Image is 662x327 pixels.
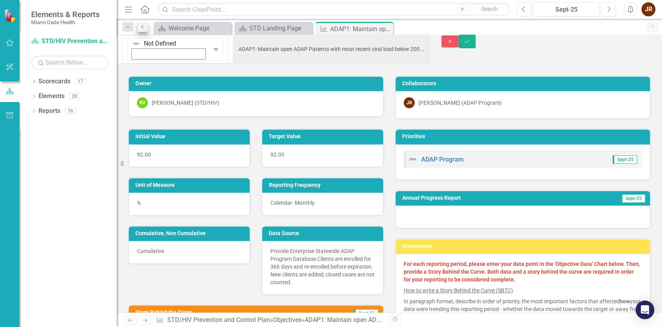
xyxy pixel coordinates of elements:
img: Not Defined [408,155,417,164]
button: JR [641,2,655,16]
button: Search [470,4,509,15]
h3: Cumulative, Non Cumulative [135,230,246,236]
h3: Owner [135,81,379,86]
span: % [137,200,141,206]
h3: Priorities [402,134,646,139]
div: 20 [68,93,81,100]
div: [PERSON_NAME] (STD/HIV) [152,99,219,107]
span: 92.00 [137,151,151,158]
u: How to write a Story Behind the Curve (SBTC) [404,287,513,294]
div: KV [137,97,148,108]
span: Search [481,6,497,12]
a: Reports [39,107,60,116]
h3: Initial Value [135,134,246,139]
h3: Instructions [402,243,646,249]
span: Sept-25 [613,155,637,164]
div: STD Landing Page [249,23,310,33]
a: Scorecards [39,77,70,86]
button: Sept-25 [533,2,599,16]
strong: For each reporting period, please enter your data point in the 'Objective Data' Chart below. Then... [404,261,640,283]
div: ADAP1: Maintain open ADAP Patients with most recent viral load below 200 from 92% in FY2022/2023 ... [330,24,391,34]
h3: Target Value [269,134,379,139]
a: STD/HIV Prevention and Control Plan [167,316,270,323]
input: Search ClearPoint... [158,3,511,16]
strong: how [620,298,630,304]
h3: Reporting Frequency [269,182,379,188]
img: Not Defined [132,40,140,47]
input: This field is required [233,35,430,64]
div: Calendar- Monthly [262,193,383,215]
div: Open Intercom Messenger [636,301,654,319]
h3: Data Source [269,230,379,236]
div: » » [156,316,383,325]
span: 92.00 [270,151,284,158]
span: Sept-25 [354,309,378,318]
a: STD/HIV Prevention and Control Plan [31,37,109,46]
div: Not Defined [144,39,176,48]
a: STD Landing Page [236,23,310,33]
div: Sept-25 [536,5,597,14]
img: ClearPoint Strategy [4,9,18,23]
div: [PERSON_NAME] (ADAP Program) [419,99,502,107]
p: In paragraph format, describe in order of priority, the most important factors that affected your... [404,296,642,322]
h3: Annual Progress Report [402,195,573,201]
a: Objectives [273,316,301,323]
span: Provide Enterprise Statewide ADAP Program Database Clients are enrolled for 366 days and re-enrol... [270,248,375,285]
h3: Unit of Measure [135,182,246,188]
a: Elements [39,92,65,101]
div: Welcome Page [168,23,229,33]
div: 16 [64,107,77,114]
a: ADAP Program [421,156,464,163]
div: 17 [74,78,87,85]
span: Sept-25 [621,194,645,203]
span: Cumulative [137,248,164,254]
a: Welcome Page [156,23,229,33]
small: Miami-Dade Health [31,19,100,25]
span: Elements & Reports [31,10,100,19]
div: JR [404,97,415,108]
h3: Story Behind the Curve [135,309,304,315]
input: Search Below... [31,56,109,69]
h3: Collaborators [402,81,646,86]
